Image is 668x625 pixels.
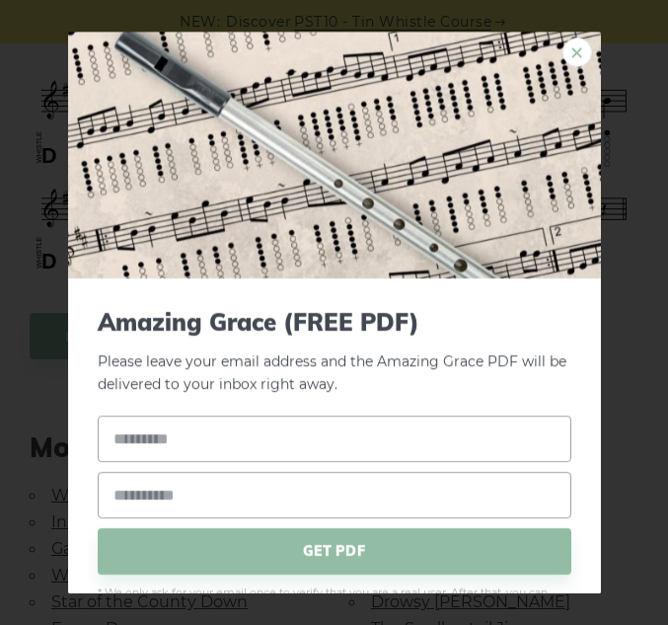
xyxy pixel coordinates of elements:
[68,32,601,278] img: Tin Whistle Tab Preview
[562,38,592,67] a: ×
[98,585,571,620] span: * We only ask for your email once to verify that you are a real user. After that, you can downloa...
[98,308,571,396] p: Please leave your email address and the Amazing Grace PDF will be delivered to your inbox right a...
[98,528,571,575] span: GET PDF
[98,308,571,337] span: Amazing Grace (FREE PDF)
